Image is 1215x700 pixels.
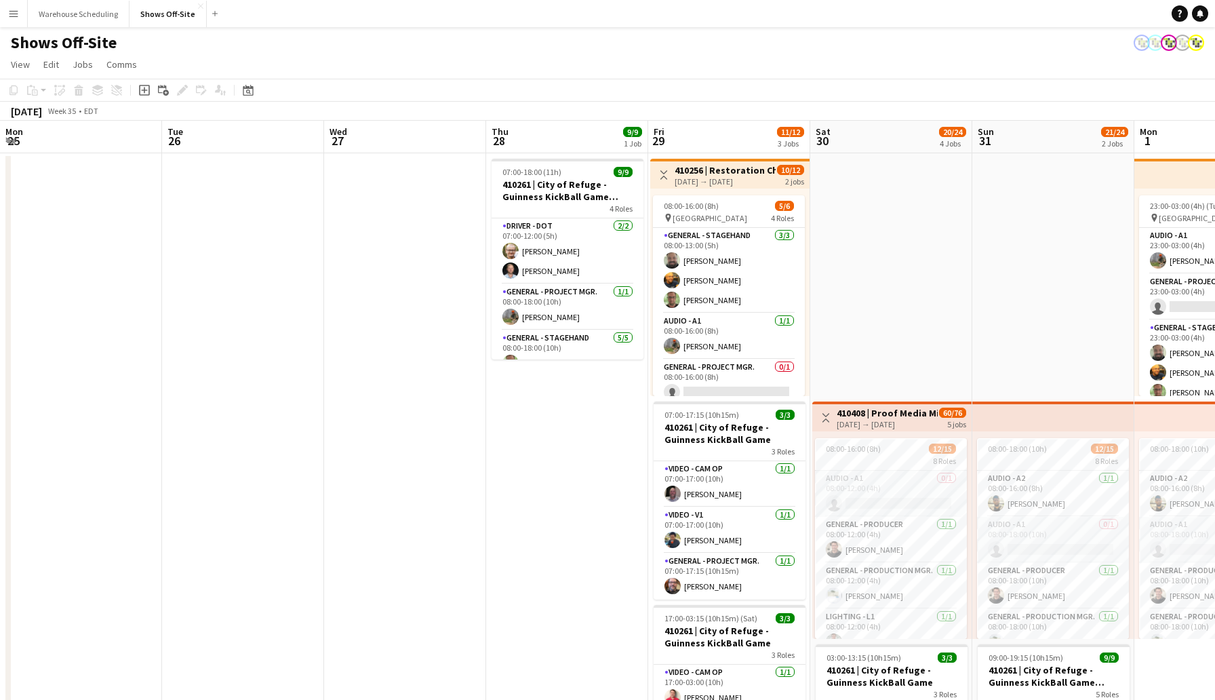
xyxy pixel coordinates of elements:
app-card-role: General - Producer1/108:00-18:00 (10h)[PERSON_NAME] [977,563,1129,609]
div: EDT [84,106,98,116]
span: 08:00-18:00 (10h) [988,444,1047,454]
span: 30 [814,133,831,149]
div: [DATE] → [DATE] [675,176,776,187]
div: 4 Jobs [940,138,965,149]
span: 3/3 [776,410,795,420]
span: 27 [327,133,347,149]
app-user-avatar: Labor Coordinator [1161,35,1177,51]
app-card-role: General - Producer1/108:00-12:00 (4h)[PERSON_NAME] [815,517,967,563]
span: 3/3 [938,653,957,663]
span: 17:00-03:15 (10h15m) (Sat) [664,613,757,623]
span: 3 Roles [772,650,795,660]
app-card-role: Lighting - L11/108:00-12:00 (4h)[PERSON_NAME] [815,609,967,655]
span: 60/76 [939,408,966,418]
a: Edit [38,56,64,73]
span: 5 Roles [1096,689,1119,699]
span: Thu [492,125,509,138]
span: 31 [976,133,994,149]
button: Warehouse Scheduling [28,1,130,27]
app-job-card: 07:00-18:00 (11h)9/9410261 | City of Refuge - Guinness KickBall Game Load In4 RolesDriver - DOT2/... [492,159,643,359]
button: Shows Off-Site [130,1,207,27]
div: [DATE] [11,104,42,118]
h3: 410261 | City of Refuge - Guinness KickBall Game Load Out [978,664,1130,688]
h3: 410261 | City of Refuge - Guinness KickBall Game Load In [492,178,643,203]
app-card-role: General - Project Mgr.1/108:00-18:00 (10h)[PERSON_NAME] [492,284,643,330]
app-card-role: Driver - DOT2/207:00-12:00 (5h)[PERSON_NAME][PERSON_NAME] [492,218,643,284]
span: 08:00-16:00 (8h) [664,201,719,211]
span: 26 [165,133,183,149]
span: 9/9 [614,167,633,177]
app-job-card: 07:00-17:15 (10h15m)3/3410261 | City of Refuge - Guinness KickBall Game3 RolesVideo - Cam Op1/107... [654,402,805,600]
span: Mon [5,125,23,138]
span: Sun [978,125,994,138]
span: 21/24 [1101,127,1128,137]
span: 08:00-16:00 (8h) [826,444,881,454]
h3: 410408 | Proof Media Mix - Virgin Cruise 2025 [837,407,938,419]
a: View [5,56,35,73]
span: 10/12 [777,165,804,175]
app-card-role: Audio - A11/108:00-16:00 (8h)[PERSON_NAME] [653,313,805,359]
span: 28 [490,133,509,149]
app-user-avatar: Labor Coordinator [1188,35,1204,51]
span: 08:00-18:00 (10h) [1150,444,1209,454]
span: Edit [43,58,59,71]
app-user-avatar: Labor Coordinator [1134,35,1150,51]
span: 8 Roles [1095,456,1118,466]
span: Jobs [73,58,93,71]
span: 25 [3,133,23,149]
span: Wed [330,125,347,138]
app-card-role: General - Production Mgr.1/108:00-18:00 (10h)[PERSON_NAME] [977,609,1129,655]
span: 3 Roles [772,446,795,456]
div: 5 jobs [947,418,966,429]
app-card-role: General - Production Mgr.1/108:00-12:00 (4h)[PERSON_NAME] [815,563,967,609]
span: Sat [816,125,831,138]
span: Week 35 [45,106,79,116]
app-card-role: General - Project Mgr.1/107:00-17:15 (10h15m)[PERSON_NAME] [654,553,805,600]
div: 2 jobs [785,175,804,187]
app-job-card: 08:00-16:00 (8h)5/6 [GEOGRAPHIC_DATA]4 RolesGeneral - Stagehand3/308:00-13:00 (5h)[PERSON_NAME][P... [653,195,805,396]
app-card-role: Video - Cam Op1/107:00-17:00 (10h)[PERSON_NAME] [654,461,805,507]
h3: 410261 | City of Refuge - Guinness KickBall Game [816,664,968,688]
span: 1 [1138,133,1157,149]
span: 9/9 [623,127,642,137]
app-card-role: Video - V11/107:00-17:00 (10h)[PERSON_NAME] [654,507,805,553]
h3: 410261 | City of Refuge - Guinness KickBall Game [654,625,805,649]
span: View [11,58,30,71]
app-user-avatar: Labor Coordinator [1147,35,1163,51]
span: 3 Roles [934,689,957,699]
div: 1 Job [624,138,641,149]
span: 5/6 [775,201,794,211]
app-job-card: 08:00-16:00 (8h)12/158 RolesAudio - A10/108:00-12:00 (4h) General - Producer1/108:00-12:00 (4h)[P... [815,438,967,639]
a: Jobs [67,56,98,73]
div: 2 Jobs [1102,138,1128,149]
span: 4 Roles [610,203,633,214]
span: 11/12 [777,127,804,137]
span: 20/24 [939,127,966,137]
span: 09:00-19:15 (10h15m) [989,653,1063,663]
a: Comms [101,56,142,73]
span: 07:00-18:00 (11h) [502,167,561,177]
span: [GEOGRAPHIC_DATA] [673,213,747,223]
app-card-role: Audio - A10/108:00-12:00 (4h) [815,471,967,517]
span: 3/3 [776,613,795,623]
span: 8 Roles [933,456,956,466]
span: 12/15 [1091,444,1118,454]
span: 29 [652,133,664,149]
span: 12/15 [929,444,956,454]
div: [DATE] → [DATE] [837,419,938,429]
h1: Shows Off-Site [11,33,117,53]
app-card-role: General - Project Mgr.0/108:00-16:00 (8h) [653,359,805,406]
app-job-card: 08:00-18:00 (10h)12/158 RolesAudio - A21/108:00-16:00 (8h)[PERSON_NAME]Audio - A10/108:00-18:00 (... [977,438,1129,639]
h3: 410256 | Restoration Church - [GEOGRAPHIC_DATA] 2025 [675,164,776,176]
app-card-role: Audio - A21/108:00-16:00 (8h)[PERSON_NAME] [977,471,1129,517]
h3: 410261 | City of Refuge - Guinness KickBall Game [654,421,805,446]
span: 07:00-17:15 (10h15m) [664,410,739,420]
app-user-avatar: Labor Coordinator [1174,35,1191,51]
div: 3 Jobs [778,138,803,149]
span: 03:00-13:15 (10h15m) [826,653,901,663]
